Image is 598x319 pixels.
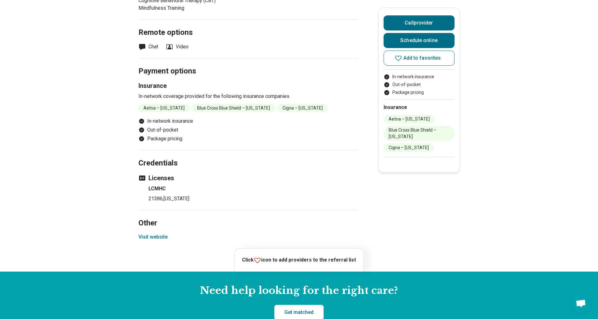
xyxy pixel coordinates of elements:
h4: LCMHC [148,185,358,192]
li: Package pricing [384,89,455,96]
button: Visit website [138,233,168,241]
p: 21386 [148,195,358,203]
li: Package pricing [138,135,358,143]
ul: Payment options [138,117,358,143]
li: Cigna – [US_STATE] [384,143,434,152]
p: Click icon to add providers to the referral list [242,256,356,264]
li: Aetna – [US_STATE] [384,115,435,123]
li: Aetna – [US_STATE] [138,104,190,112]
a: Schedule online [384,33,455,48]
li: Blue Cross Blue Shield – [US_STATE] [192,104,275,112]
li: Out-of-pocket [138,126,358,134]
a: Open chat [572,294,590,313]
button: Callprovider [384,15,455,30]
li: Cigna – [US_STATE] [277,104,328,112]
ul: Payment options [384,73,455,96]
span: , [US_STATE] [163,196,189,202]
li: Blue Cross Blue Shield – [US_STATE] [384,126,455,141]
h2: Credentials [138,143,358,169]
h2: Need help looking for the right care? [5,284,593,297]
button: Add to favorites [384,51,455,66]
h2: Payment options [138,51,358,77]
li: Mindfulness Training [138,4,226,12]
li: Video [166,43,189,51]
li: In-network insurance [384,73,455,80]
li: In-network insurance [138,117,358,125]
span: Add to favorites [403,56,441,61]
li: Out-of-pocket [384,81,455,88]
h2: Insurance [384,104,455,111]
h3: Insurance [138,81,358,90]
li: Chat [138,43,158,51]
h3: Licenses [138,174,358,182]
p: In-network coverage provided for the following insurance companies [138,93,358,100]
h2: Remote options [138,12,358,38]
h2: Other [138,203,358,229]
